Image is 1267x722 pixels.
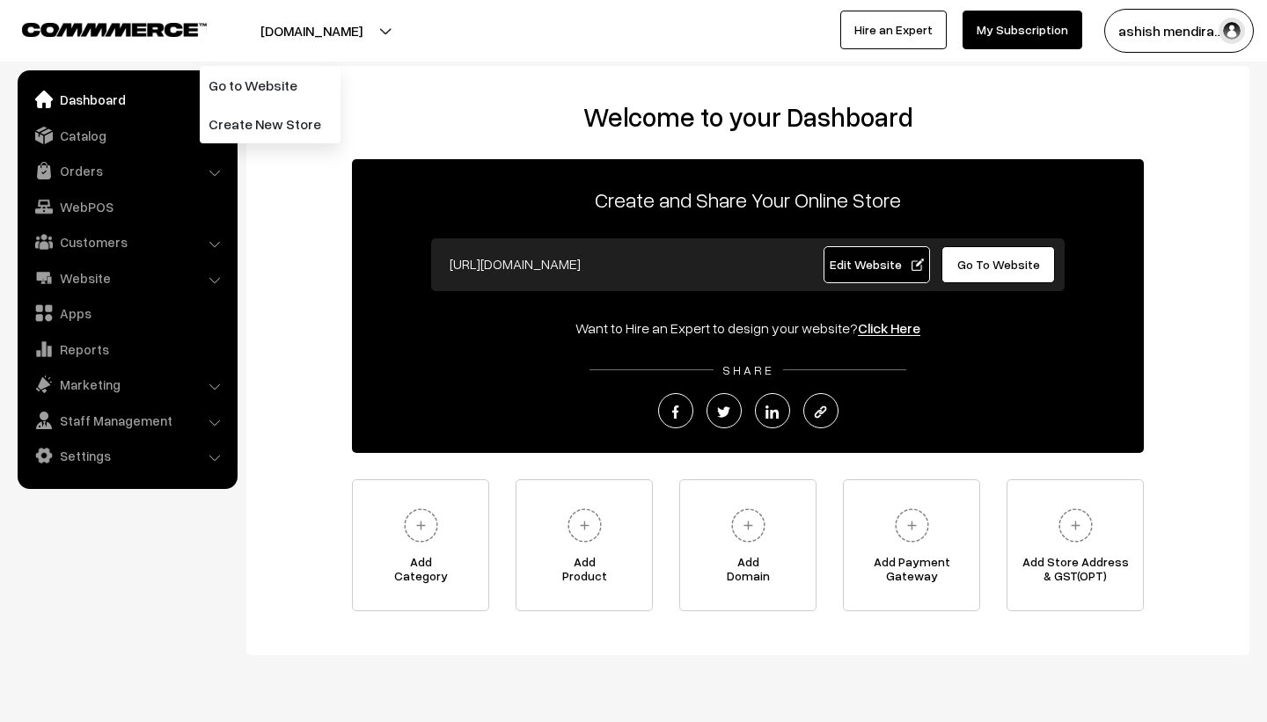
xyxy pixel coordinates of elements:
[264,101,1232,133] h2: Welcome to your Dashboard
[1051,501,1100,550] img: plus.svg
[22,84,231,115] a: Dashboard
[844,555,979,590] span: Add Payment Gateway
[843,479,980,611] a: Add PaymentGateway
[199,9,424,53] button: [DOMAIN_NAME]
[353,555,488,590] span: Add Category
[22,333,231,365] a: Reports
[22,368,231,400] a: Marketing
[1104,9,1254,53] button: ashish mendira…
[22,405,231,436] a: Staff Management
[714,362,783,377] span: SHARE
[397,501,445,550] img: plus.svg
[824,246,931,283] a: Edit Website
[888,501,936,550] img: plus.svg
[858,319,920,337] a: Click Here
[516,555,652,590] span: Add Product
[22,18,176,39] a: COMMMERCE
[560,501,609,550] img: plus.svg
[1007,555,1143,590] span: Add Store Address & GST(OPT)
[1007,479,1144,611] a: Add Store Address& GST(OPT)
[724,501,773,550] img: plus.svg
[516,479,653,611] a: AddProduct
[679,479,817,611] a: AddDomain
[352,479,489,611] a: AddCategory
[22,226,231,258] a: Customers
[352,317,1144,339] div: Want to Hire an Expert to design your website?
[22,191,231,222] a: WebPOS
[22,120,231,151] a: Catalog
[22,155,231,186] a: Orders
[22,440,231,471] a: Settings
[1219,18,1245,44] img: user
[830,257,924,272] span: Edit Website
[840,11,947,49] a: Hire an Expert
[680,555,816,590] span: Add Domain
[941,246,1055,283] a: Go To Website
[22,23,207,36] img: COMMMERCE
[352,184,1144,215] p: Create and Share Your Online Store
[22,262,231,294] a: Website
[22,297,231,329] a: Apps
[200,66,341,105] a: Go to Website
[957,257,1040,272] span: Go To Website
[963,11,1082,49] a: My Subscription
[200,105,341,143] a: Create New Store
